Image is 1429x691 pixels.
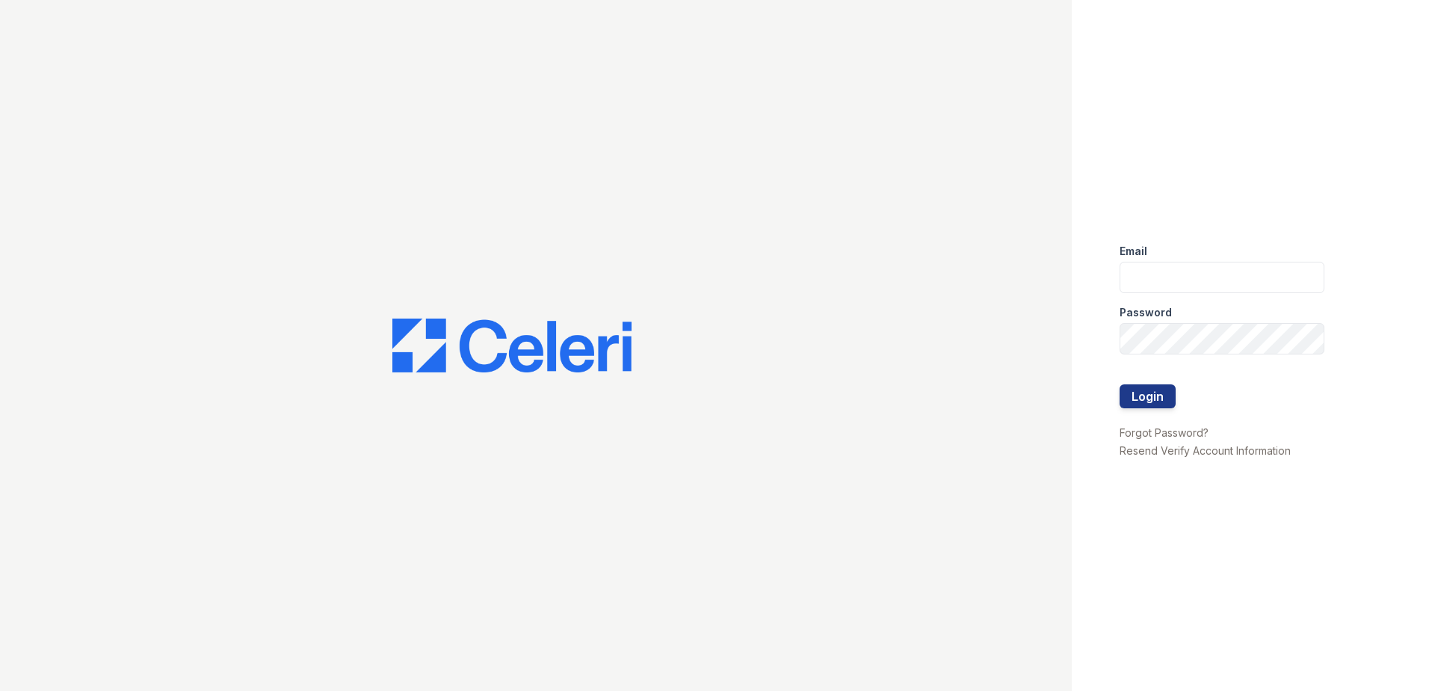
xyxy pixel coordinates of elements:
[1120,426,1209,439] a: Forgot Password?
[1120,444,1291,457] a: Resend Verify Account Information
[1120,384,1176,408] button: Login
[392,319,632,372] img: CE_Logo_Blue-a8612792a0a2168367f1c8372b55b34899dd931a85d93a1a3d3e32e68fde9ad4.png
[1120,244,1147,259] label: Email
[1120,305,1172,320] label: Password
